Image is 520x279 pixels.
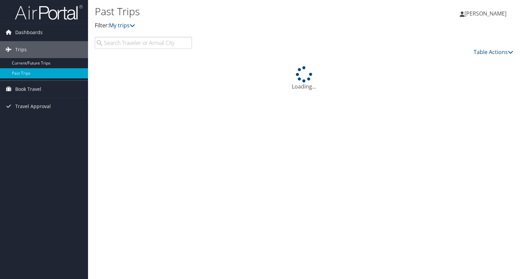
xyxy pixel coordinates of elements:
[474,48,513,56] a: Table Actions
[109,22,135,29] a: My trips
[95,37,192,49] input: Search Traveler or Arrival City
[460,3,513,24] a: [PERSON_NAME]
[15,41,27,58] span: Trips
[15,98,51,115] span: Travel Approval
[15,24,43,41] span: Dashboards
[95,66,513,91] div: Loading...
[15,4,83,20] img: airportal-logo.png
[15,81,41,98] span: Book Travel
[95,21,374,30] p: Filter:
[464,10,506,17] span: [PERSON_NAME]
[95,4,374,19] h1: Past Trips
